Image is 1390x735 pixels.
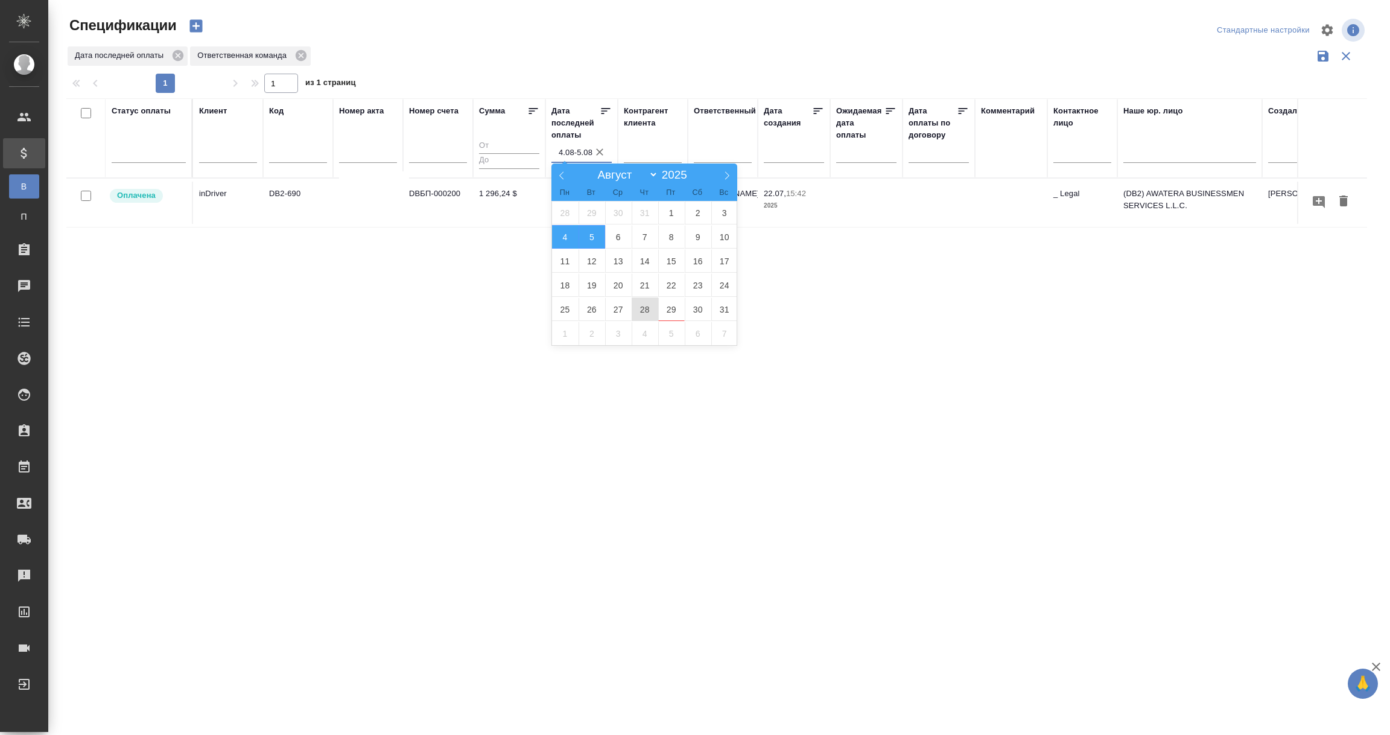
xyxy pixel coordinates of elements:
[836,105,884,141] div: Ожидаемая дата оплаты
[658,322,685,345] span: Сентябрь 5, 2025
[15,180,33,192] span: В
[605,322,632,345] span: Сентябрь 3, 2025
[552,201,579,224] span: Июль 28, 2025
[632,225,658,249] span: Август 7, 2025
[632,273,658,297] span: Август 21, 2025
[579,273,605,297] span: Август 19, 2025
[658,168,696,182] input: Год
[764,200,824,212] p: 2025
[1047,182,1117,224] td: _ Legal
[981,105,1035,117] div: Комментарий
[9,205,39,229] a: П
[552,322,579,345] span: Сентябрь 1, 2025
[711,189,737,197] span: Вс
[1348,669,1378,699] button: 🙏
[15,211,33,223] span: П
[409,105,459,117] div: Номер счета
[605,201,632,224] span: Июль 30, 2025
[685,225,711,249] span: Август 9, 2025
[711,322,738,345] span: Сентябрь 7, 2025
[305,75,356,93] span: из 1 страниц
[112,105,171,117] div: Статус оплаты
[578,189,605,197] span: Вт
[605,273,632,297] span: Август 20, 2025
[605,189,631,197] span: Ср
[199,188,257,200] p: inDriver
[684,189,711,197] span: Сб
[685,201,711,224] span: Август 2, 2025
[75,49,168,62] p: Дата последней оплаты
[786,189,806,198] p: 15:42
[685,297,711,321] span: Август 30, 2025
[632,322,658,345] span: Сентябрь 4, 2025
[658,225,685,249] span: Август 8, 2025
[479,105,505,117] div: Сумма
[1313,16,1342,45] span: Настроить таблицу
[1117,182,1262,224] td: (DB2) AWATERA BUSINESSMEN SERVICES L.L.C.
[263,182,333,224] td: DB2-690
[764,105,812,129] div: Дата создания
[711,273,738,297] span: Август 24, 2025
[551,105,600,141] div: Дата последней оплаты
[68,46,188,66] div: Дата последней оплаты
[579,201,605,224] span: Июль 29, 2025
[479,139,539,154] input: От
[624,105,682,129] div: Контрагент клиента
[711,249,738,273] span: Август 17, 2025
[711,297,738,321] span: Август 31, 2025
[117,189,156,202] p: Оплачена
[1353,671,1373,696] span: 🙏
[605,225,632,249] span: Август 6, 2025
[552,249,579,273] span: Август 11, 2025
[632,297,658,321] span: Август 28, 2025
[694,105,756,117] div: Ответственный
[1333,191,1354,213] button: Удалить
[1342,19,1367,42] span: Посмотреть информацию
[909,105,957,141] div: Дата оплаты по договору
[579,249,605,273] span: Август 12, 2025
[579,322,605,345] span: Сентябрь 2, 2025
[182,16,211,36] button: Создать
[9,174,39,199] a: В
[631,189,658,197] span: Чт
[632,201,658,224] span: Июль 31, 2025
[339,105,384,117] div: Номер акта
[764,189,786,198] p: 22.07,
[579,297,605,321] span: Август 26, 2025
[685,322,711,345] span: Сентябрь 6, 2025
[1053,105,1111,129] div: Контактное лицо
[1312,45,1334,68] button: Сохранить фильтры
[552,297,579,321] span: Август 25, 2025
[197,49,291,62] p: Ответственная команда
[269,105,284,117] div: Код
[1214,21,1313,40] div: split button
[685,249,711,273] span: Август 16, 2025
[1334,45,1357,68] button: Сбросить фильтры
[479,153,539,168] input: До
[579,225,605,249] span: Август 5, 2025
[658,249,685,273] span: Август 15, 2025
[552,273,579,297] span: Август 18, 2025
[199,105,227,117] div: Клиент
[658,297,685,321] span: Август 29, 2025
[711,225,738,249] span: Август 10, 2025
[685,273,711,297] span: Август 23, 2025
[551,189,578,197] span: Пн
[632,249,658,273] span: Август 14, 2025
[552,225,579,249] span: Август 4, 2025
[473,182,545,224] td: 1 296,24 $
[1268,105,1297,117] div: Создал
[605,249,632,273] span: Август 13, 2025
[658,201,685,224] span: Август 1, 2025
[711,201,738,224] span: Август 3, 2025
[605,297,632,321] span: Август 27, 2025
[658,273,685,297] span: Август 22, 2025
[592,168,658,182] select: Month
[190,46,311,66] div: Ответственная команда
[66,16,177,35] span: Спецификации
[658,189,684,197] span: Пт
[1123,105,1183,117] div: Наше юр. лицо
[403,182,473,224] td: DBБП-000200
[1262,182,1332,224] td: [PERSON_NAME]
